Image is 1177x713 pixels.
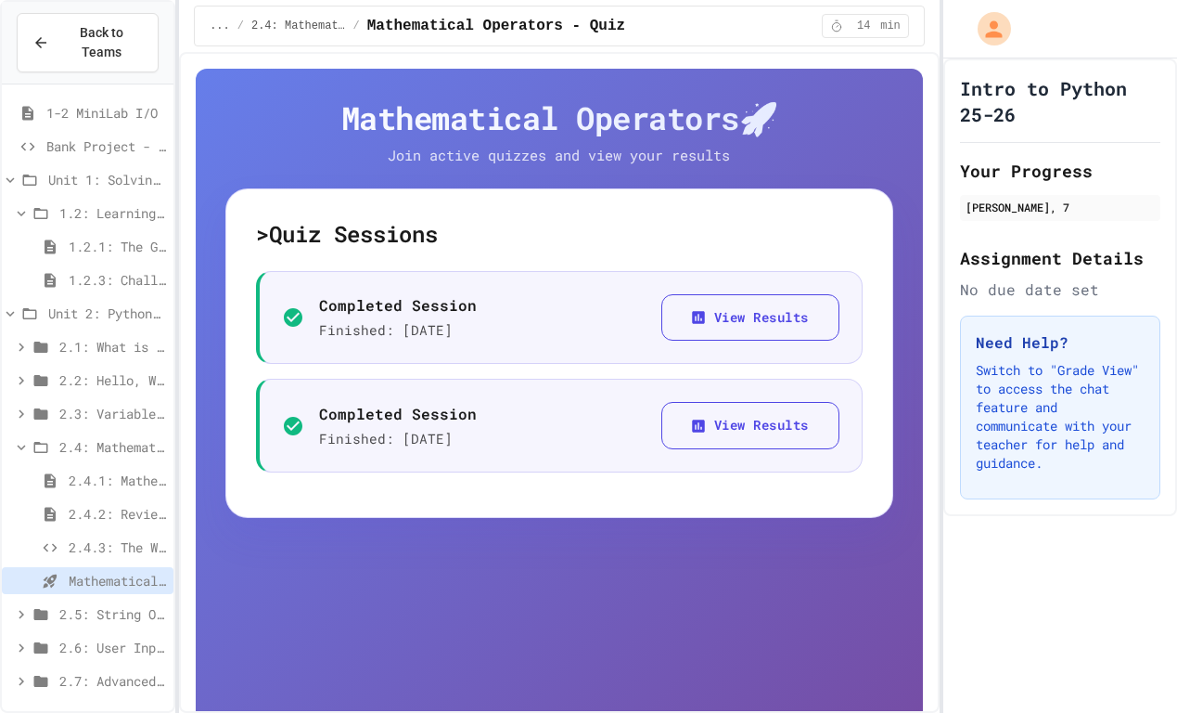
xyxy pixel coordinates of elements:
[46,136,166,156] span: Bank Project - Python
[661,294,839,342] button: View Results
[960,245,1160,271] h2: Assignment Details
[59,203,166,223] span: 1.2: Learning to Solve Hard Problems
[319,294,477,317] p: Completed Session
[849,19,878,33] span: 14
[960,75,1160,127] h1: Intro to Python 25-26
[69,571,166,590] span: Mathematical Operators - Quiz
[880,19,901,33] span: min
[960,279,1160,301] div: No due date set
[319,403,477,425] p: Completed Session
[48,304,166,323] span: Unit 2: Python Fundamentals
[351,145,768,166] p: Join active quizzes and view your results
[59,370,166,390] span: 2.2: Hello, World!
[59,638,166,657] span: 2.6: User Input
[966,199,1155,215] div: [PERSON_NAME], 7
[48,170,166,189] span: Unit 1: Solving Problems in Computer Science
[69,538,166,557] span: 2.4.3: The World's Worst [PERSON_NAME] Market
[237,19,244,33] span: /
[960,158,1160,184] h2: Your Progress
[59,604,166,624] span: 2.5: String Operators
[46,103,166,123] span: 1-2 MiniLab I/O
[976,331,1145,354] h3: Need Help?
[69,237,166,256] span: 1.2.1: The Growth Mindset
[353,19,360,33] span: /
[59,404,166,423] span: 2.3: Variables and Data Types
[210,19,230,33] span: ...
[59,337,166,356] span: 2.1: What is Code?
[69,270,166,290] span: 1.2.3: Challenge Problem - The Bridge
[256,219,863,249] h5: > Quiz Sessions
[69,471,166,490] span: 2.4.1: Mathematical Operators
[69,504,166,524] span: 2.4.2: Review - Mathematical Operators
[225,98,893,137] h4: Mathematical Operators 🚀
[251,19,346,33] span: 2.4: Mathematical Operators
[661,402,839,449] button: View Results
[958,7,1016,50] div: My Account
[976,361,1145,473] p: Switch to "Grade View" to access the chat feature and communicate with your teacher for help and ...
[17,13,159,72] button: Back to Teams
[319,320,477,341] p: Finished: [DATE]
[319,429,477,449] p: Finished: [DATE]
[59,437,166,457] span: 2.4: Mathematical Operators
[60,23,143,62] span: Back to Teams
[59,671,166,691] span: 2.7: Advanced Math
[367,15,625,37] span: Mathematical Operators - Quiz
